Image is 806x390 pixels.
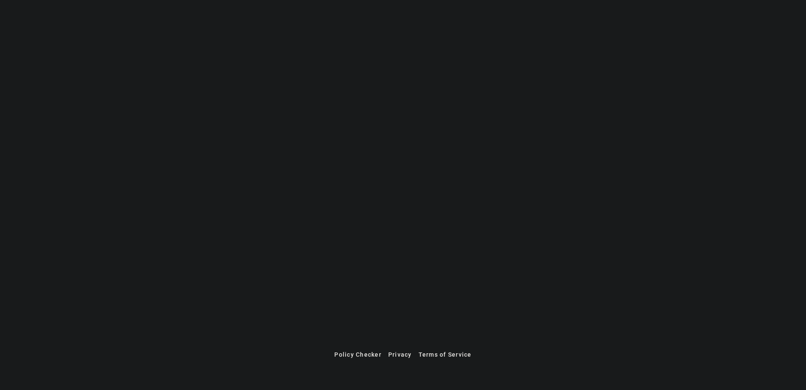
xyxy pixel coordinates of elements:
[334,351,382,358] span: Policy Checker
[385,347,415,362] button: Privacy
[388,351,412,358] span: Privacy
[419,351,472,358] span: Terms of Service
[415,347,475,362] button: Terms of Service
[331,347,385,362] button: Policy Checker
